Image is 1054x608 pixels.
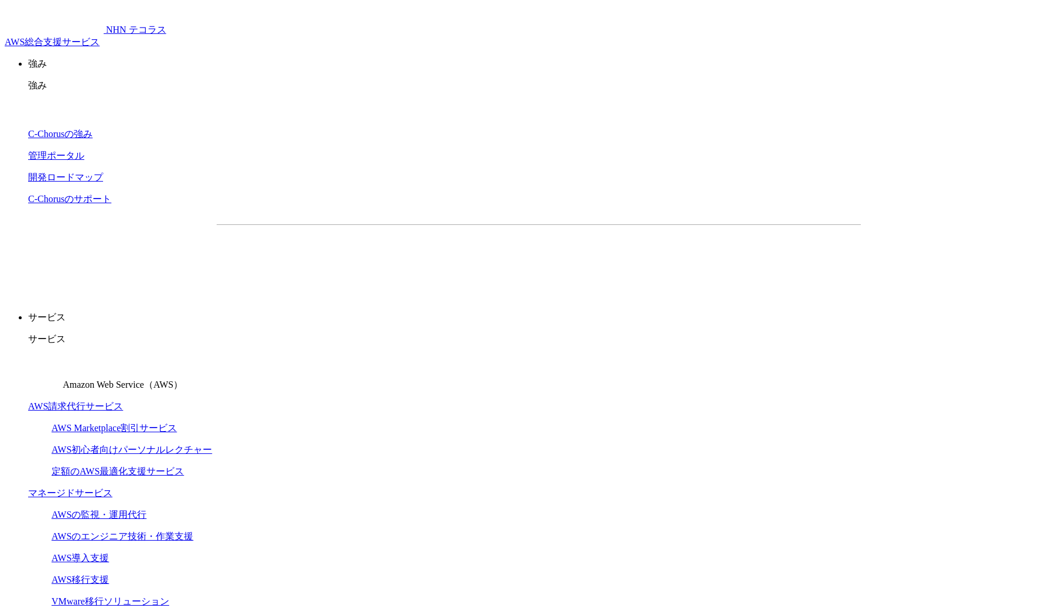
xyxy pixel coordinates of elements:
p: サービス [28,312,1049,324]
a: 開発ロードマップ [28,172,103,182]
a: AWS初心者向けパーソナルレクチャー [52,445,212,455]
a: AWS総合支援サービス C-Chorus NHN テコラスAWS総合支援サービス [5,25,166,47]
img: AWS総合支援サービス C-Chorus [5,5,104,33]
a: AWSの監視・運用代行 [52,510,146,520]
p: サービス [28,333,1049,346]
a: AWS請求代行サービス [28,401,123,411]
p: 強み [28,80,1049,92]
span: Amazon Web Service（AWS） [63,380,183,390]
p: 強み [28,58,1049,70]
img: Amazon Web Service（AWS） [28,355,61,388]
a: まずは相談する [545,244,733,273]
a: 資料を請求する [344,244,533,273]
a: 定額のAWS最適化支援サービス [52,466,184,476]
a: C-Chorusの強み [28,129,93,139]
a: AWSのエンジニア技術・作業支援 [52,531,193,541]
a: AWS移行支援 [52,575,109,585]
a: C-Chorusのサポート [28,194,111,204]
a: AWS導入支援 [52,553,109,563]
a: マネージドサービス [28,488,112,498]
a: VMware移行ソリューション [52,596,169,606]
a: 管理ポータル [28,151,84,160]
a: AWS Marketplace割引サービス [52,423,177,433]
